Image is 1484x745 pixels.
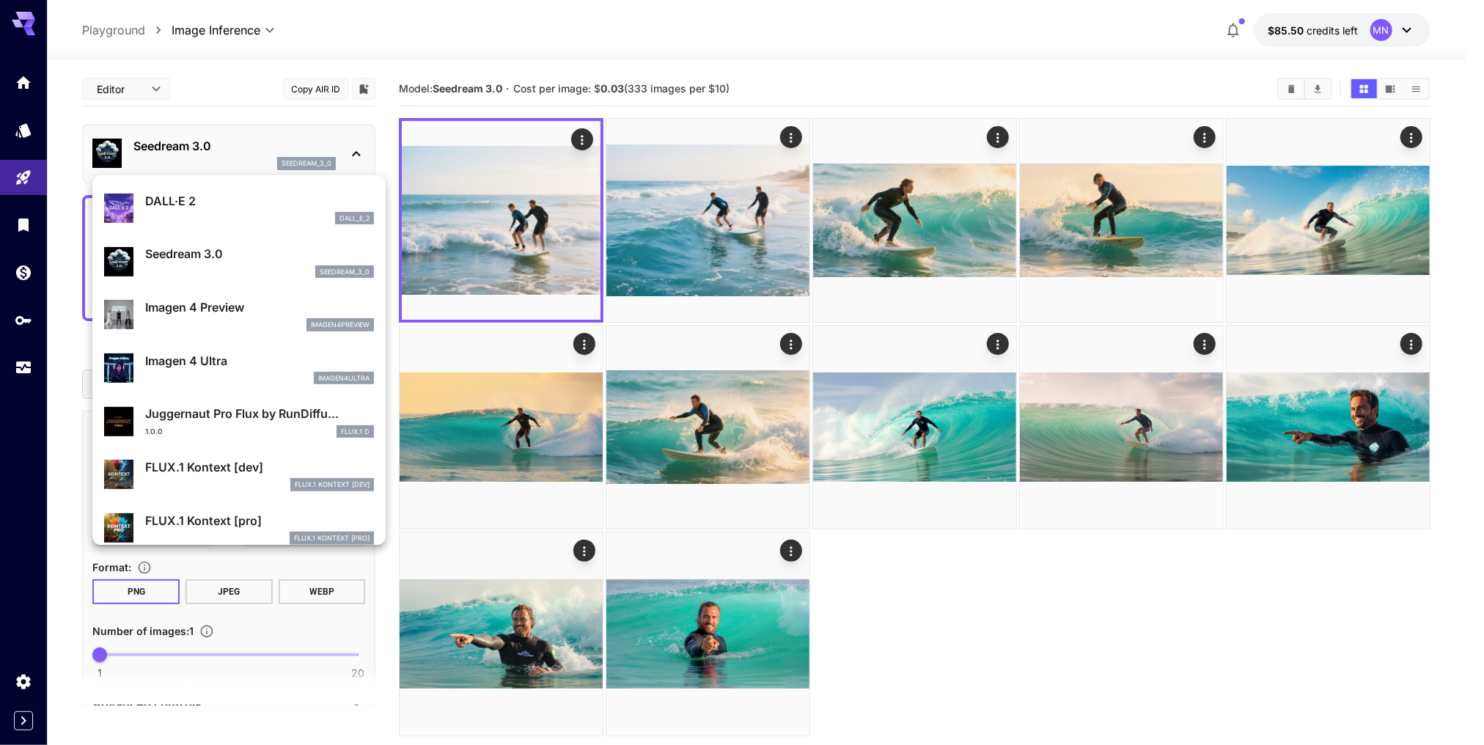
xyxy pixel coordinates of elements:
div: Imagen 4 Ultraimagen4ultra [104,346,374,391]
div: Imagen 4 Previewimagen4preview [104,293,374,337]
p: FlUX.1 Kontext [pro] [294,533,370,543]
p: Imagen 4 Preview [145,298,374,316]
p: DALL·E 2 [145,192,374,210]
div: Domain Overview [56,87,131,96]
img: website_grey.svg [23,38,35,50]
div: Juggernaut Pro Flux by RunDiffu...1.0.0FLUX.1 D [104,399,374,444]
div: Keywords by Traffic [162,87,247,96]
div: FLUX.1 Kontext [dev]FlUX.1 Kontext [dev] [104,452,374,497]
p: Juggernaut Pro Flux by RunDiffu... [145,405,374,422]
img: logo_orange.svg [23,23,35,35]
p: Imagen 4 Ultra [145,352,374,370]
p: FLUX.1 Kontext [pro] [145,512,374,529]
div: Domain: [URL] [38,38,104,50]
div: DALL·E 2dall_e_2 [104,186,374,231]
p: imagen4ultra [318,373,370,383]
p: Seedream 3.0 [145,245,374,263]
div: FLUX.1 Kontext [pro]FlUX.1 Kontext [pro] [104,506,374,551]
p: imagen4preview [311,320,370,330]
div: v 4.0.24 [41,23,72,35]
p: dall_e_2 [339,213,370,224]
div: Seedream 3.0seedream_3_0 [104,239,374,284]
p: FlUX.1 Kontext [dev] [295,480,370,490]
img: tab_keywords_by_traffic_grey.svg [146,85,158,97]
img: tab_domain_overview_orange.svg [40,85,51,97]
p: seedream_3_0 [320,267,370,277]
p: FLUX.1 Kontext [dev] [145,458,374,476]
p: 1.0.0 [145,426,163,437]
p: FLUX.1 D [341,427,370,437]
